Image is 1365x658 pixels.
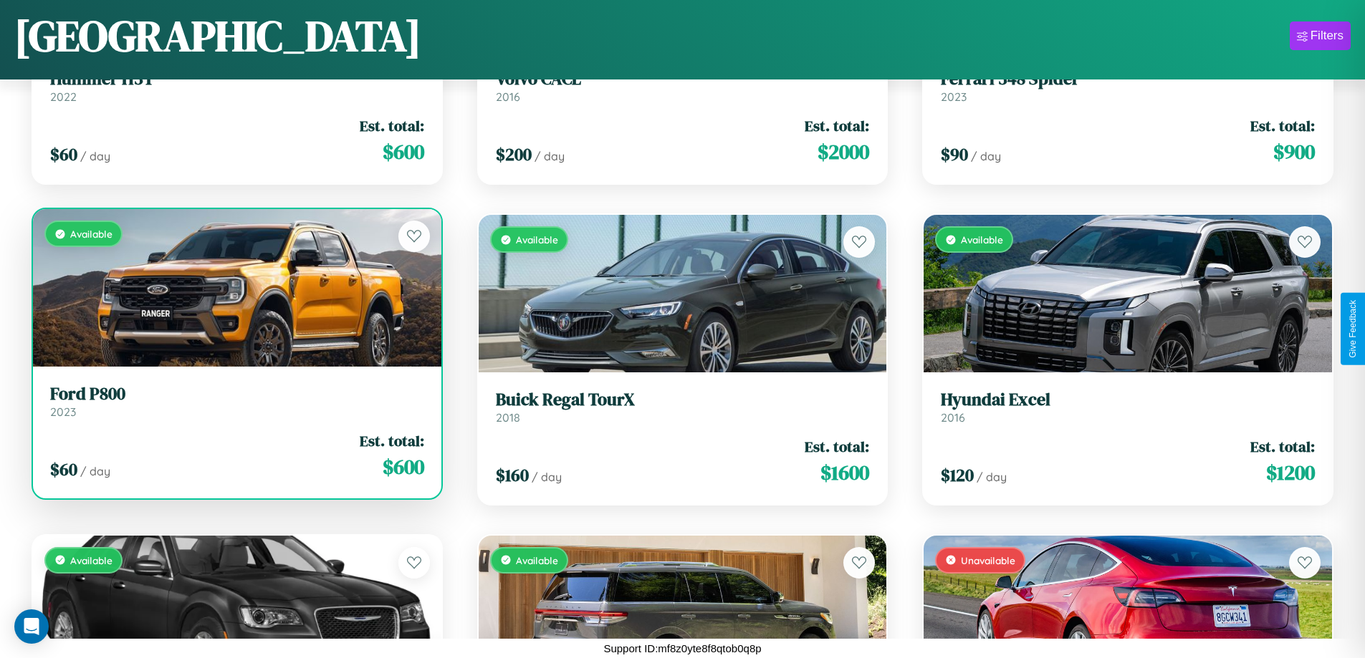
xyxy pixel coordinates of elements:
span: Available [70,554,112,566]
span: Available [516,233,558,246]
span: $ 900 [1273,137,1315,166]
span: $ 200 [496,142,532,166]
span: $ 1200 [1266,458,1315,487]
span: $ 2000 [818,137,869,166]
a: Hummer H3T2022 [50,69,424,104]
span: $ 600 [383,453,424,481]
span: / day [971,149,1001,163]
a: Hyundai Excel2016 [941,390,1315,425]
span: Available [70,228,112,240]
h3: Hyundai Excel [941,390,1315,410]
span: 2023 [941,89,967,104]
span: 2016 [941,410,965,425]
div: Give Feedback [1348,300,1358,358]
span: Est. total: [360,115,424,136]
span: / day [532,470,562,484]
h3: Ferrari 348 Spider [941,69,1315,89]
span: 2016 [496,89,520,104]
a: Ford P8002023 [50,384,424,419]
span: $ 60 [50,458,77,481]
span: 2022 [50,89,77,104]
span: 2023 [50,405,76,419]
span: / day [80,464,110,478]
span: / day [80,149,110,163]
span: Est. total: [805,436,869,457]
div: Open Intercom Messenger [14,609,49,644]
span: $ 160 [496,463,529,487]
span: $ 1600 [820,458,869,487]
span: $ 120 [941,463,974,487]
a: Volvo CACL2016 [496,69,870,104]
span: Unavailable [961,554,1015,566]
h3: Buick Regal TourX [496,390,870,410]
a: Ferrari 348 Spider2023 [941,69,1315,104]
span: Est. total: [360,430,424,451]
span: / day [977,470,1007,484]
span: $ 600 [383,137,424,166]
div: Filters [1311,29,1344,43]
span: / day [535,149,565,163]
span: $ 60 [50,142,77,166]
span: $ 90 [941,142,968,166]
p: Support ID: mf8z0yte8f8qtob0q8p [603,639,761,658]
span: Est. total: [805,115,869,136]
span: Available [516,554,558,566]
span: Available [961,233,1003,246]
span: Est. total: [1250,115,1315,136]
span: Est. total: [1250,436,1315,457]
a: Buick Regal TourX2018 [496,390,870,425]
h1: [GEOGRAPHIC_DATA] [14,6,421,65]
h3: Volvo CACL [496,69,870,89]
h3: Ford P800 [50,384,424,405]
span: 2018 [496,410,520,425]
h3: Hummer H3T [50,69,424,89]
button: Filters [1290,21,1351,50]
